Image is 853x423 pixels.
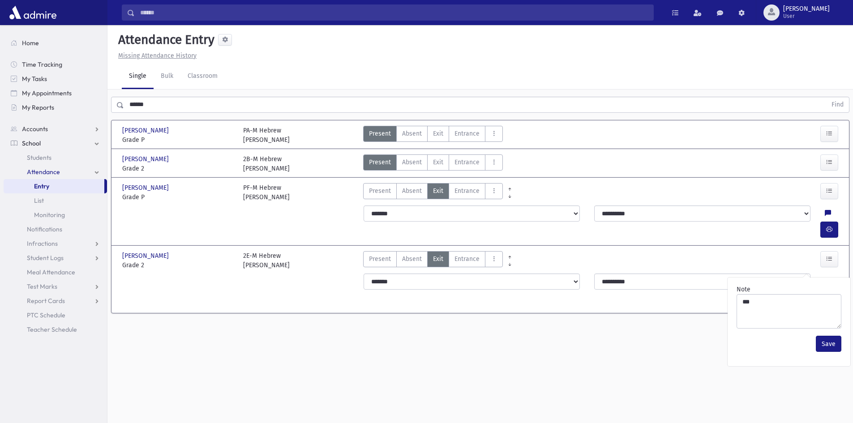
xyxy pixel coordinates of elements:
[122,135,234,145] span: Grade P
[816,336,841,352] button: Save
[783,13,830,20] span: User
[27,154,51,162] span: Students
[433,158,443,167] span: Exit
[115,52,197,60] a: Missing Attendance History
[433,129,443,138] span: Exit
[4,36,107,50] a: Home
[4,322,107,337] a: Teacher Schedule
[4,222,107,236] a: Notifications
[369,186,391,196] span: Present
[34,182,49,190] span: Entry
[4,86,107,100] a: My Appointments
[433,254,443,264] span: Exit
[4,208,107,222] a: Monitoring
[454,254,480,264] span: Entrance
[4,279,107,294] a: Test Marks
[27,239,58,248] span: Infractions
[4,251,107,265] a: Student Logs
[27,282,57,291] span: Test Marks
[4,100,107,115] a: My Reports
[154,64,180,89] a: Bulk
[122,183,171,192] span: [PERSON_NAME]
[122,164,234,173] span: Grade 2
[826,97,849,112] button: Find
[4,308,107,322] a: PTC Schedule
[402,129,422,138] span: Absent
[402,186,422,196] span: Absent
[27,254,64,262] span: Student Logs
[122,154,171,164] span: [PERSON_NAME]
[27,297,65,305] span: Report Cards
[363,251,503,270] div: AttTypes
[402,254,422,264] span: Absent
[369,129,391,138] span: Present
[22,139,41,147] span: School
[737,285,750,294] label: Note
[369,254,391,264] span: Present
[22,60,62,68] span: Time Tracking
[363,154,503,173] div: AttTypes
[135,4,653,21] input: Search
[180,64,225,89] a: Classroom
[783,5,830,13] span: [PERSON_NAME]
[243,183,290,202] div: PF-M Hebrew [PERSON_NAME]
[454,129,480,138] span: Entrance
[22,125,48,133] span: Accounts
[22,39,39,47] span: Home
[454,158,480,167] span: Entrance
[4,122,107,136] a: Accounts
[433,186,443,196] span: Exit
[122,261,234,270] span: Grade 2
[22,75,47,83] span: My Tasks
[243,251,290,270] div: 2E-M Hebrew [PERSON_NAME]
[34,197,44,205] span: List
[122,251,171,261] span: [PERSON_NAME]
[363,183,503,202] div: AttTypes
[363,126,503,145] div: AttTypes
[27,268,75,276] span: Meal Attendance
[27,225,62,233] span: Notifications
[22,103,54,111] span: My Reports
[454,186,480,196] span: Entrance
[27,311,65,319] span: PTC Schedule
[4,57,107,72] a: Time Tracking
[27,168,60,176] span: Attendance
[27,325,77,333] span: Teacher Schedule
[34,211,65,219] span: Monitoring
[4,72,107,86] a: My Tasks
[4,150,107,165] a: Students
[4,265,107,279] a: Meal Attendance
[122,192,234,202] span: Grade P
[4,179,104,193] a: Entry
[402,158,422,167] span: Absent
[243,126,290,145] div: PA-M Hebrew [PERSON_NAME]
[118,52,197,60] u: Missing Attendance History
[243,154,290,173] div: 2B-M Hebrew [PERSON_NAME]
[122,126,171,135] span: [PERSON_NAME]
[115,32,214,47] h5: Attendance Entry
[22,89,72,97] span: My Appointments
[369,158,391,167] span: Present
[4,193,107,208] a: List
[4,136,107,150] a: School
[4,236,107,251] a: Infractions
[122,64,154,89] a: Single
[4,165,107,179] a: Attendance
[4,294,107,308] a: Report Cards
[7,4,59,21] img: AdmirePro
